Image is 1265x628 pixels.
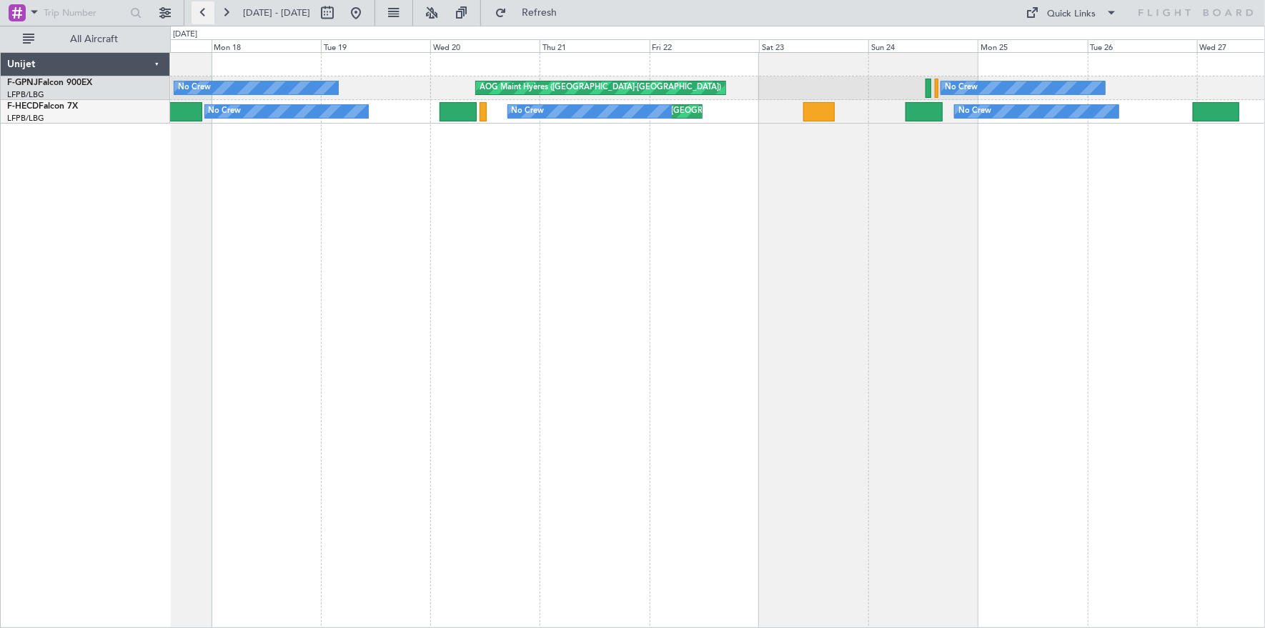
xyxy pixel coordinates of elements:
div: Sat 23 [759,39,868,52]
div: No Crew [512,101,545,122]
button: All Aircraft [16,28,155,51]
span: F-HECD [7,102,39,111]
div: No Crew [209,101,242,122]
span: All Aircraft [37,34,151,44]
div: Mon 18 [212,39,321,52]
a: LFPB/LBG [7,89,44,100]
a: F-GPNJFalcon 900EX [7,79,92,87]
span: [DATE] - [DATE] [243,6,310,19]
div: No Crew [178,77,211,99]
span: Refresh [510,8,570,18]
div: Tue 19 [321,39,430,52]
div: [DATE] [173,29,197,41]
span: F-GPNJ [7,79,38,87]
input: Trip Number [44,2,126,24]
div: Thu 21 [540,39,649,52]
a: LFPB/LBG [7,113,44,124]
div: AOG Maint Hyères ([GEOGRAPHIC_DATA]-[GEOGRAPHIC_DATA]) [480,77,721,99]
div: Wed 20 [430,39,540,52]
div: Sun 24 [868,39,978,52]
button: Refresh [488,1,574,24]
div: Mon 25 [978,39,1087,52]
div: Tue 26 [1088,39,1197,52]
div: No Crew [958,101,991,122]
div: Fri 22 [650,39,759,52]
a: F-HECDFalcon 7X [7,102,78,111]
button: Quick Links [1019,1,1125,24]
div: Quick Links [1048,7,1096,21]
div: No Crew [945,77,978,99]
